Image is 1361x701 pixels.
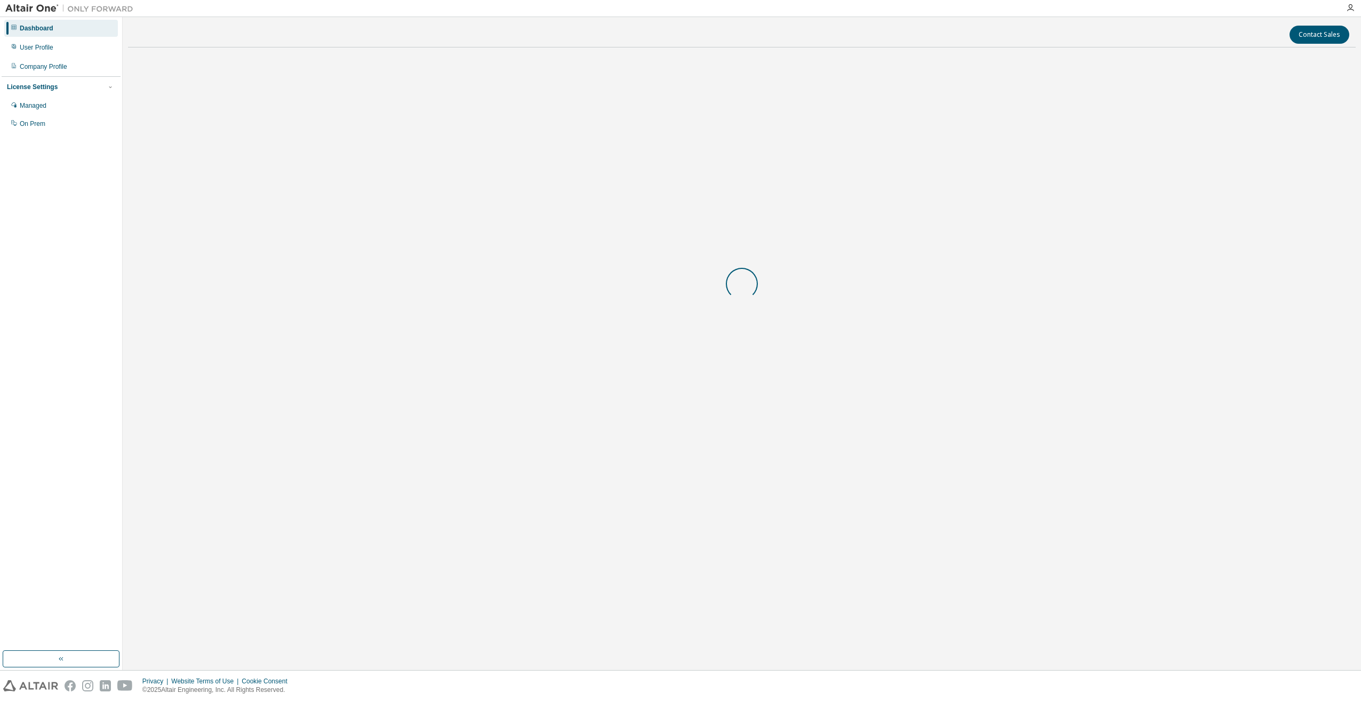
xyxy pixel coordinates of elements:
p: © 2025 Altair Engineering, Inc. All Rights Reserved. [142,686,294,695]
img: facebook.svg [65,680,76,691]
img: Altair One [5,3,139,14]
img: altair_logo.svg [3,680,58,691]
div: Website Terms of Use [171,677,242,686]
button: Contact Sales [1290,26,1349,44]
div: Dashboard [20,24,53,33]
img: instagram.svg [82,680,93,691]
div: Cookie Consent [242,677,293,686]
div: Privacy [142,677,171,686]
div: Company Profile [20,62,67,71]
div: On Prem [20,120,45,128]
img: linkedin.svg [100,680,111,691]
div: Managed [20,101,46,110]
div: User Profile [20,43,53,52]
div: License Settings [7,83,58,91]
img: youtube.svg [117,680,133,691]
